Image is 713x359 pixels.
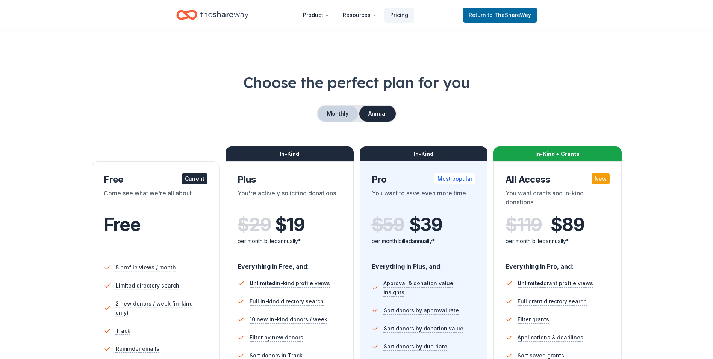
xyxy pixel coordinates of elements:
div: In-Kind + Grants [493,146,622,161]
div: per month billed annually* [238,237,342,246]
span: 5 profile views / month [116,263,176,272]
span: Sort donors by due date [384,342,447,351]
div: New [592,173,610,184]
h1: Choose the perfect plan for you [30,72,683,93]
span: in-kind profile views [250,280,330,286]
span: Sort donors by donation value [384,324,463,333]
button: Annual [359,106,396,122]
span: Sort donors by approval rate [384,306,459,315]
span: 2 new donors / week (in-kind only) [115,299,207,317]
span: Filter by new donors [250,333,303,342]
span: Limited directory search [116,281,179,290]
a: Home [176,6,248,24]
div: In-Kind [360,146,488,161]
span: $ 39 [409,214,442,235]
div: Pro [372,173,476,186]
a: Pricing [384,8,414,23]
div: You want grants and in-kind donations! [506,189,610,210]
div: Everything in Free, and: [238,256,342,271]
span: Filter grants [518,315,549,324]
button: Resources [337,8,383,23]
span: Free [104,213,141,236]
div: You're actively soliciting donations. [238,189,342,210]
div: All Access [506,173,610,186]
div: Everything in Pro, and: [506,256,610,271]
div: Come see what we're all about. [104,189,208,210]
span: Track [116,326,130,335]
span: Unlimited [250,280,276,286]
div: Free [104,173,208,186]
span: Full in-kind directory search [250,297,324,306]
span: Unlimited [518,280,543,286]
span: Return [469,11,531,20]
div: You want to save even more time. [372,189,476,210]
span: $ 19 [275,214,304,235]
button: Monthly [318,106,358,122]
span: $ 89 [551,214,584,235]
span: 10 new in-kind donors / week [250,315,327,324]
span: to TheShareWay [487,12,531,18]
button: Product [297,8,335,23]
div: In-Kind [226,146,354,161]
span: grant profile views [518,280,593,286]
span: Reminder emails [116,344,159,353]
div: Current [182,173,207,184]
div: Most popular [434,173,475,184]
div: Everything in Plus, and: [372,256,476,271]
nav: Main [297,6,414,24]
div: per month billed annually* [372,237,476,246]
a: Returnto TheShareWay [463,8,537,23]
span: Applications & deadlines [518,333,583,342]
div: per month billed annually* [506,237,610,246]
span: Approval & donation value insights [383,279,475,297]
span: Full grant directory search [518,297,587,306]
div: Plus [238,173,342,186]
